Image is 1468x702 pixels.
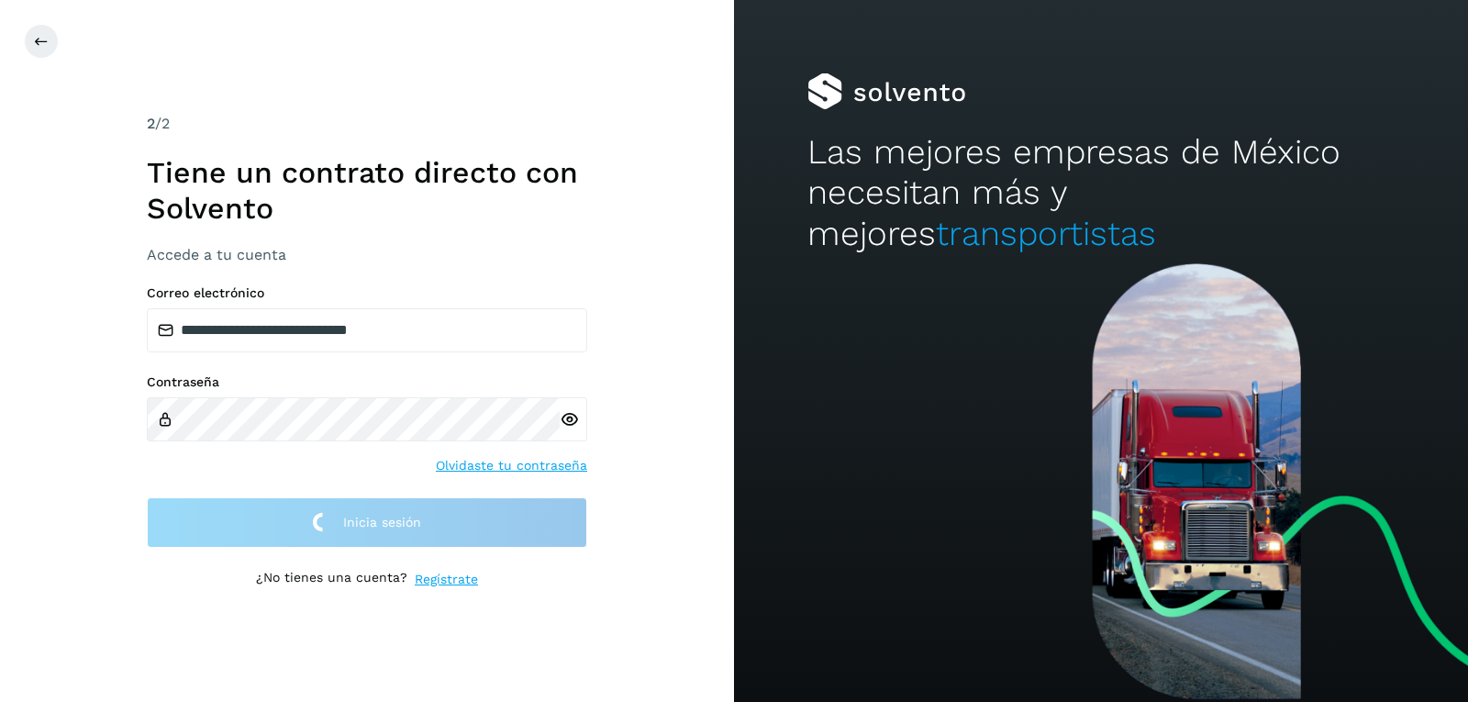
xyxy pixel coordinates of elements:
[147,497,587,548] button: Inicia sesión
[147,246,587,263] h3: Accede a tu cuenta
[256,570,407,589] p: ¿No tienes una cuenta?
[147,115,155,132] span: 2
[936,214,1156,253] span: transportistas
[147,285,587,301] label: Correo electrónico
[147,113,587,135] div: /2
[147,155,587,226] h1: Tiene un contrato directo con Solvento
[436,456,587,475] a: Olvidaste tu contraseña
[415,570,478,589] a: Regístrate
[807,132,1395,254] h2: Las mejores empresas de México necesitan más y mejores
[147,374,587,390] label: Contraseña
[343,516,421,529] span: Inicia sesión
